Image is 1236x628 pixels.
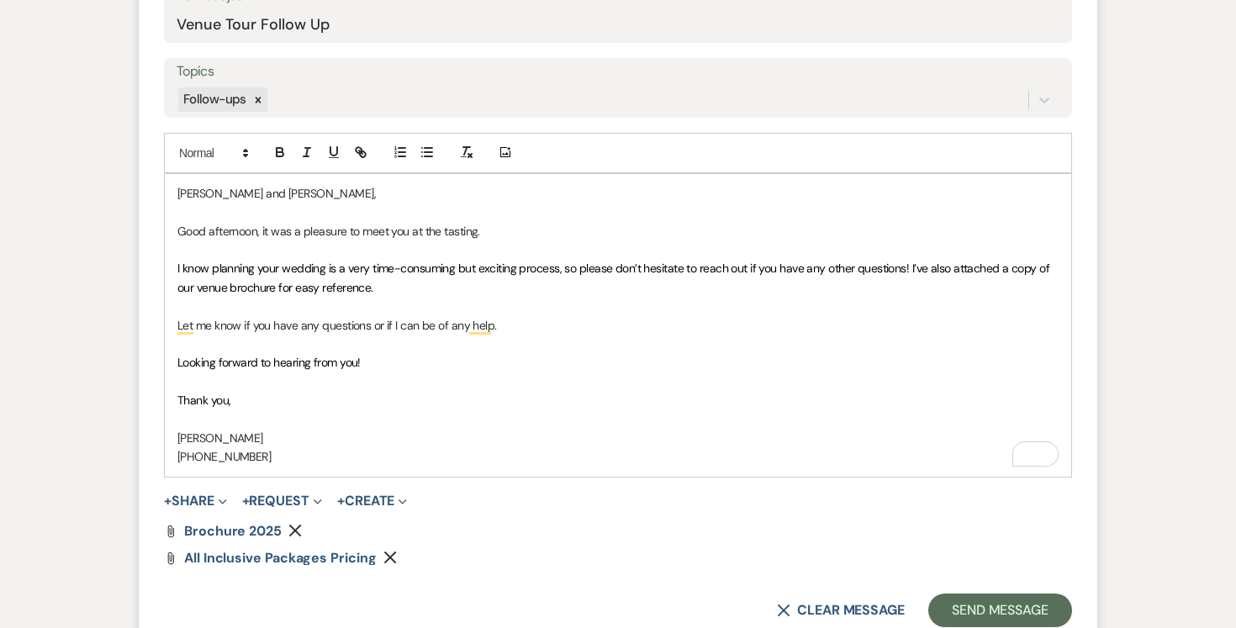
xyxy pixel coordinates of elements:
button: Create [337,494,407,508]
label: Topics [177,60,1059,84]
div: Follow-ups [178,87,249,112]
span: + [337,494,345,508]
button: Request [242,494,322,508]
span: + [242,494,250,508]
p: [PERSON_NAME] and [PERSON_NAME], [177,184,1059,203]
span: Looking forward to hearing from you! [177,355,361,370]
button: Share [164,494,227,508]
span: + [164,494,172,508]
div: To enrich screen reader interactions, please activate Accessibility in Grammarly extension settings [165,174,1071,477]
button: Clear message [777,604,905,617]
p: [PHONE_NUMBER] [177,447,1059,466]
span: I know planning your wedding is a very time-consuming but exciting process, so please don’t hesit... [177,261,1052,294]
a: All Inclusive Packages Pricing [184,551,377,565]
span: Thank you, [177,393,230,408]
span: All Inclusive Packages Pricing [184,549,377,567]
a: Brochure 2025 [184,525,282,538]
span: Brochure 2025 [184,522,282,540]
p: [PERSON_NAME] [177,429,1059,447]
button: Send Message [928,594,1072,627]
p: Good afternoon, it was a pleasure to meet you at the tasting. [177,222,1059,240]
p: Let me know if you have any questions or if I can be of any help. [177,316,1059,335]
